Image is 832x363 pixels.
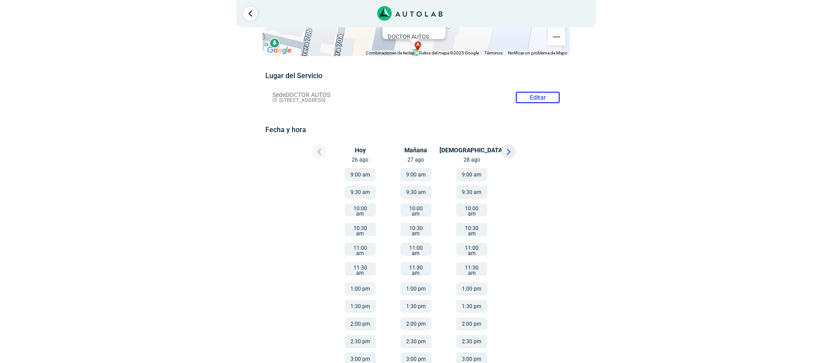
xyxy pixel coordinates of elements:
[400,223,432,236] button: 10:30 am
[456,300,487,313] button: 1:30 pm
[419,50,479,55] span: Datos del mapa ©2025 Google
[456,186,487,199] button: 9:30 am
[400,300,432,313] button: 1:30 pm
[548,28,565,46] button: Reducir
[456,243,487,256] button: 11:00 am
[388,33,446,47] div: Cl. [STREET_ADDRESS]
[345,223,376,236] button: 10:30 am
[265,45,294,56] a: Abre esta zona en Google Maps (se abre en una nueva ventana)
[345,262,376,276] button: 11:30 am
[265,126,567,134] h5: Fecha y hora
[243,7,257,21] a: Ir al paso anterior
[456,262,487,276] button: 11:30 am
[400,168,432,181] button: 9:00 am
[366,50,414,56] button: Combinaciones de teclas
[508,50,567,55] a: Notificar un problema de Maps
[456,282,487,295] button: 1:00 pm
[265,72,567,80] h5: Lugar del Servicio
[400,317,432,331] button: 2:00 pm
[265,45,294,56] img: Google
[456,335,487,348] button: 2:30 pm
[345,186,376,199] button: 9:30 am
[388,33,429,40] b: DOCTOR AUTOS
[426,10,447,31] button: Cerrar
[400,282,432,295] button: 1:00 pm
[400,335,432,348] button: 2:30 pm
[345,168,376,181] button: 9:00 am
[484,50,503,55] a: Términos (se abre en una nueva pestaña)
[400,186,432,199] button: 9:30 am
[456,203,487,216] button: 10:00 am
[456,317,487,331] button: 2:00 pm
[456,223,487,236] button: 10:30 am
[456,168,487,181] button: 9:00 am
[377,9,443,17] a: Link al sitio de autolab
[345,335,376,348] button: 2:30 pm
[400,243,432,256] button: 11:00 am
[345,203,376,216] button: 10:00 am
[416,41,419,49] span: a
[345,282,376,295] button: 1:00 pm
[400,203,432,216] button: 10:00 am
[345,300,376,313] button: 1:30 pm
[400,262,432,276] button: 11:30 am
[345,317,376,331] button: 2:00 pm
[345,243,376,256] button: 11:00 am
